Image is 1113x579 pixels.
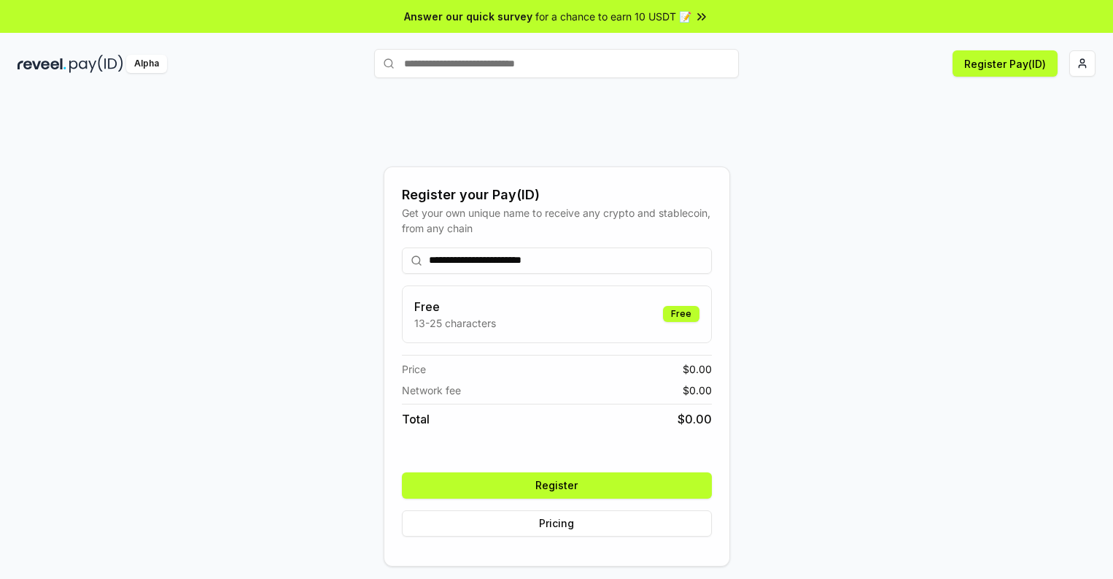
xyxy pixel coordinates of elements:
[402,410,430,428] span: Total
[126,55,167,73] div: Alpha
[402,472,712,499] button: Register
[535,9,691,24] span: for a chance to earn 10 USDT 📝
[683,383,712,398] span: $ 0.00
[953,50,1058,77] button: Register Pay(ID)
[663,306,699,322] div: Free
[69,55,123,73] img: pay_id
[414,315,496,331] p: 13-25 characters
[683,361,712,377] span: $ 0.00
[414,298,496,315] h3: Free
[402,205,712,236] div: Get your own unique name to receive any crypto and stablecoin, from any chain
[18,55,66,73] img: reveel_dark
[678,410,712,428] span: $ 0.00
[402,383,461,398] span: Network fee
[402,361,426,377] span: Price
[402,185,712,205] div: Register your Pay(ID)
[404,9,532,24] span: Answer our quick survey
[402,510,712,537] button: Pricing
